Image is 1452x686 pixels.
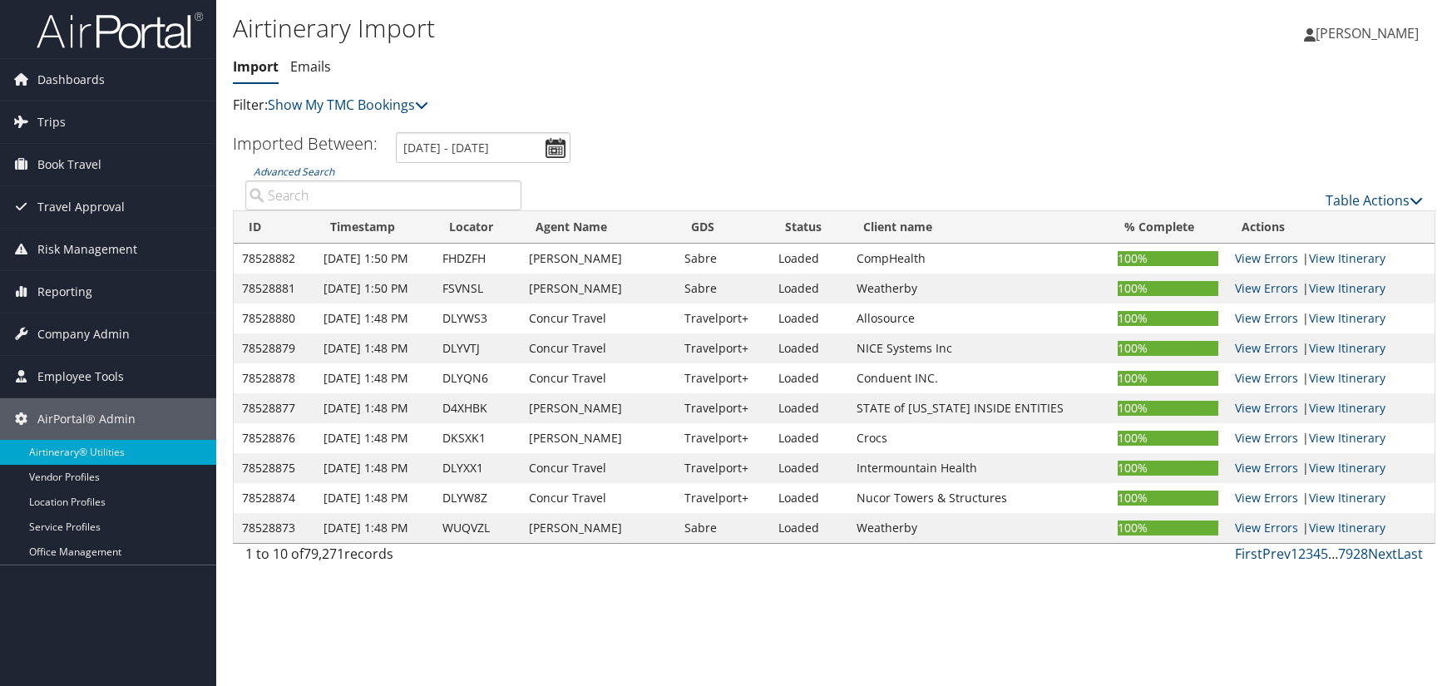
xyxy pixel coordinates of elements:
[770,333,848,363] td: Loaded
[234,363,315,393] td: 78528878
[434,333,521,363] td: DLYVTJ
[1309,250,1385,266] a: View Itinerary Details
[315,393,434,423] td: [DATE] 1:48 PM
[676,453,770,483] td: Travelport+
[1298,545,1306,563] a: 2
[1235,280,1298,296] a: View errors
[521,274,676,304] td: [PERSON_NAME]
[521,513,676,543] td: [PERSON_NAME]
[37,398,136,440] span: AirPortal® Admin
[37,59,105,101] span: Dashboards
[1227,393,1435,423] td: |
[37,229,137,270] span: Risk Management
[1227,211,1435,244] th: Actions
[848,333,1110,363] td: NICE Systems Inc
[521,483,676,513] td: Concur Travel
[315,513,434,543] td: [DATE] 1:48 PM
[37,356,124,397] span: Employee Tools
[521,453,676,483] td: Concur Travel
[1227,483,1435,513] td: |
[770,453,848,483] td: Loaded
[848,244,1110,274] td: CompHealth
[234,274,315,304] td: 78528881
[245,180,521,210] input: Advanced Search
[315,363,434,393] td: [DATE] 1:48 PM
[1235,400,1298,416] a: View errors
[434,483,521,513] td: DLYW8Z
[848,393,1110,423] td: STATE of [US_STATE] INSIDE ENTITIES
[1227,513,1435,543] td: |
[521,211,676,244] th: Agent Name: activate to sort column ascending
[1304,8,1435,58] a: [PERSON_NAME]
[770,304,848,333] td: Loaded
[1235,520,1298,535] a: View errors
[434,274,521,304] td: FSVNSL
[848,483,1110,513] td: Nucor Towers & Structures
[848,513,1110,543] td: Weatherby
[676,211,770,244] th: GDS: activate to sort column ascending
[245,544,521,572] div: 1 to 10 of records
[770,244,848,274] td: Loaded
[1227,333,1435,363] td: |
[1321,545,1328,563] a: 5
[37,271,92,313] span: Reporting
[234,453,315,483] td: 78528875
[521,363,676,393] td: Concur Travel
[1235,545,1262,563] a: First
[37,313,130,355] span: Company Admin
[676,244,770,274] td: Sabre
[315,211,434,244] th: Timestamp: activate to sort column ascending
[1235,340,1298,356] a: View errors
[521,244,676,274] td: [PERSON_NAME]
[315,453,434,483] td: [DATE] 1:48 PM
[1235,370,1298,386] a: View errors
[315,333,434,363] td: [DATE] 1:48 PM
[770,423,848,453] td: Loaded
[396,132,570,163] input: [DATE] - [DATE]
[1368,545,1397,563] a: Next
[315,244,434,274] td: [DATE] 1:50 PM
[434,244,521,274] td: FHDZFH
[233,132,378,155] h3: Imported Between:
[1227,453,1435,483] td: |
[268,96,428,114] a: Show My TMC Bookings
[37,186,125,228] span: Travel Approval
[1118,491,1217,506] div: 100%
[1118,371,1217,386] div: 100%
[676,274,770,304] td: Sabre
[1235,250,1298,266] a: View errors
[1309,340,1385,356] a: View Itinerary Details
[676,363,770,393] td: Travelport+
[848,363,1110,393] td: Conduent INC.
[1235,310,1298,326] a: View errors
[1118,341,1217,356] div: 100%
[233,95,1035,116] p: Filter:
[290,57,331,76] a: Emails
[315,483,434,513] td: [DATE] 1:48 PM
[1109,211,1226,244] th: % Complete: activate to sort column ascending
[37,11,203,50] img: airportal-logo.png
[1309,460,1385,476] a: View Itinerary Details
[37,101,66,143] span: Trips
[254,165,334,179] a: Advanced Search
[1227,363,1435,393] td: |
[1118,461,1217,476] div: 100%
[1118,311,1217,326] div: 100%
[521,333,676,363] td: Concur Travel
[434,453,521,483] td: DLYXX1
[676,513,770,543] td: Sabre
[1118,431,1217,446] div: 100%
[1309,400,1385,416] a: View Itinerary Details
[676,483,770,513] td: Travelport+
[676,304,770,333] td: Travelport+
[315,423,434,453] td: [DATE] 1:48 PM
[848,304,1110,333] td: Allosource
[234,393,315,423] td: 78528877
[1309,490,1385,506] a: View Itinerary Details
[1227,423,1435,453] td: |
[1235,430,1298,446] a: View errors
[434,513,521,543] td: WUQVZL
[234,304,315,333] td: 78528880
[234,513,315,543] td: 78528873
[1118,401,1217,416] div: 100%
